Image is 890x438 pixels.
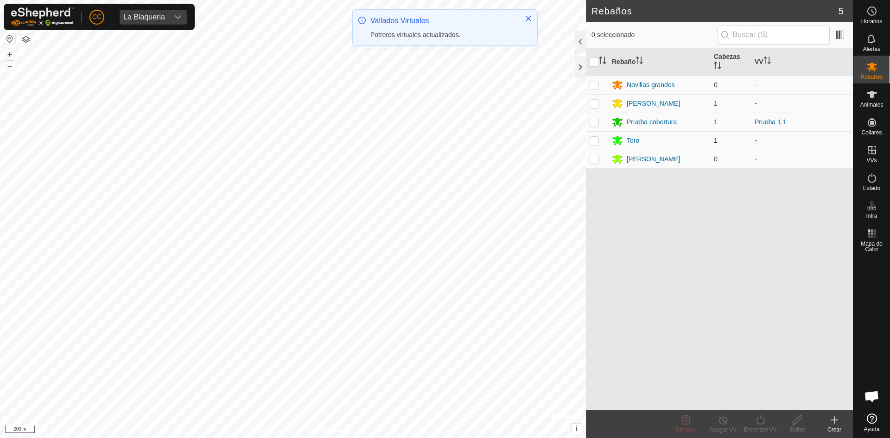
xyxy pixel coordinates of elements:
[627,80,675,90] div: Novillas grandes
[861,19,882,24] span: Horarios
[120,10,169,25] span: La Blaqueria
[11,7,74,26] img: Logo Gallagher
[591,30,718,40] span: 0 seleccionado
[4,33,15,44] button: Restablecer Mapa
[714,63,721,70] p-sorticon: Activar para ordenar
[714,100,718,107] span: 1
[705,425,742,434] div: Apagar VV
[714,81,718,89] span: 0
[627,117,677,127] div: Prueba cobertura
[591,6,839,17] h2: Rebaños
[714,155,718,163] span: 0
[751,94,853,113] td: -
[20,34,32,45] button: Capas del Mapa
[627,136,639,146] div: Toro
[860,74,883,80] span: Rebaños
[763,58,771,65] p-sorticon: Activar para ordenar
[714,118,718,126] span: 1
[861,130,882,135] span: Collares
[718,25,830,44] input: Buscar (S)
[742,425,779,434] div: Encender VV
[627,99,680,108] div: [PERSON_NAME]
[576,425,578,432] span: i
[370,30,515,40] div: Potreros virtuales actualizados.
[245,426,299,434] a: Política de Privacidad
[714,137,718,144] span: 1
[370,15,515,26] div: Vallados Virtuales
[4,49,15,60] button: +
[866,213,877,219] span: Infra
[636,58,643,65] p-sorticon: Activar para ordenar
[92,12,102,22] span: CC
[608,48,710,76] th: Rebaño
[863,185,880,191] span: Estado
[4,61,15,72] button: –
[310,426,341,434] a: Contáctenos
[858,382,886,410] div: Chat abierto
[169,10,187,25] div: dropdown trigger
[599,58,606,65] p-sorticon: Activar para ordenar
[856,241,888,252] span: Mapa de Calor
[572,424,582,434] button: i
[755,118,787,126] a: Prueba 1.1
[860,102,883,108] span: Animales
[751,131,853,150] td: -
[751,76,853,94] td: -
[866,158,877,163] span: VVs
[627,154,680,164] div: [PERSON_NAME]
[853,410,890,436] a: Ayuda
[751,150,853,168] td: -
[522,12,535,25] button: Close
[816,425,853,434] div: Crear
[123,13,165,21] div: La Blaqueria
[710,48,751,76] th: Cabezas
[863,46,880,52] span: Alertas
[839,4,844,18] span: 5
[779,425,816,434] div: Editar
[864,426,880,432] span: Ayuda
[751,48,853,76] th: VV
[676,426,696,433] span: Eliminar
